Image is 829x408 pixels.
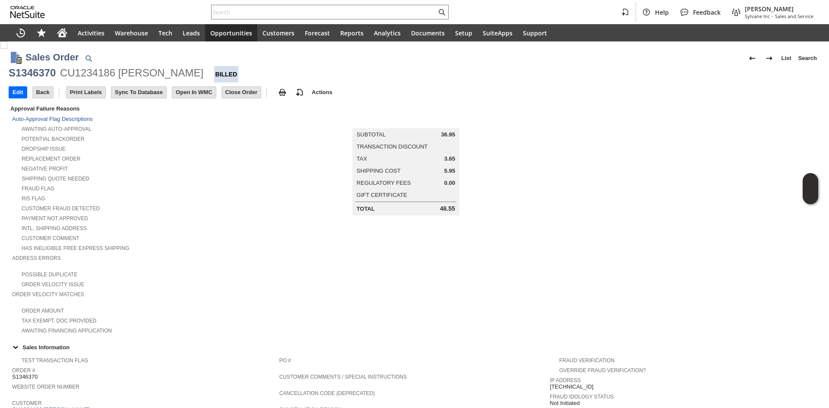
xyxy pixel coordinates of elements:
[9,342,820,353] td: Sales Information
[52,24,73,41] a: Home
[444,180,455,187] span: 0.00
[441,131,456,138] span: 36.95
[406,24,450,41] a: Documents
[357,206,375,212] a: Total
[357,155,367,162] a: Tax
[22,186,54,192] a: Fraud Flag
[210,29,252,37] span: Opportunities
[22,206,100,212] a: Customer Fraud Detected
[9,342,817,353] div: Sales Information
[772,13,773,19] span: -
[12,373,38,380] span: S1346370
[12,116,92,122] a: Auto-Approval Flag Descriptions
[22,308,64,314] a: Order Amount
[212,7,437,17] input: Search
[483,29,513,37] span: SuiteApps
[357,131,386,138] a: Subtotal
[22,245,129,251] a: Has Ineligible Free Express Shipping
[153,24,177,41] a: Tech
[559,357,614,364] a: Fraud Verification
[478,24,518,41] a: SuiteApps
[300,24,335,41] a: Forecast
[9,87,27,98] input: Edit
[66,87,105,98] input: Print Labels
[411,29,445,37] span: Documents
[12,384,79,390] a: Website Order Number
[550,377,581,383] a: IP Address
[518,24,552,41] a: Support
[263,29,294,37] span: Customers
[550,383,593,390] span: [TECHNICAL_ID]
[775,13,813,19] span: Sales and Service
[110,24,153,41] a: Warehouse
[803,189,818,205] span: Oracle Guided Learning Widget. To move around, please hold and drag
[374,29,401,37] span: Analytics
[22,196,45,202] a: RIS flag
[257,24,300,41] a: Customers
[111,87,166,98] input: Sync To Database
[10,6,45,18] svg: logo
[550,394,614,400] a: Fraud Idology Status
[444,155,455,162] span: 3.65
[778,51,795,65] a: List
[693,8,721,16] span: Feedback
[747,53,757,63] img: Previous
[158,29,172,37] span: Tech
[340,29,364,37] span: Reports
[214,66,239,82] div: Billed
[73,24,110,41] a: Activities
[655,8,669,16] span: Help
[177,24,205,41] a: Leads
[222,87,261,98] input: Close Order
[803,173,818,204] iframe: Click here to launch Oracle Guided Learning Help Panel
[357,143,428,150] a: Transaction Discount
[22,146,66,152] a: Dropship Issue
[183,29,200,37] span: Leads
[455,29,472,37] span: Setup
[22,176,89,182] a: Shipping Quote Needed
[444,168,455,174] span: 5.95
[9,104,276,114] div: Approval Failure Reasons
[308,89,336,95] a: Actions
[357,192,407,198] a: Gift Certificate
[10,24,31,41] a: Recent Records
[9,66,56,80] div: S1346370
[22,166,68,172] a: Negative Profit
[22,225,87,231] a: Intl. Shipping Address
[172,87,216,98] input: Open In WMC
[523,29,547,37] span: Support
[83,53,94,63] img: Quick Find
[357,168,401,174] a: Shipping Cost
[335,24,369,41] a: Reports
[279,357,291,364] a: PO #
[369,24,406,41] a: Analytics
[60,66,203,80] div: CU1234186 [PERSON_NAME]
[22,357,88,364] a: Test Transaction Flag
[450,24,478,41] a: Setup
[22,272,77,278] a: Possible Duplicate
[115,29,148,37] span: Warehouse
[22,328,112,334] a: Awaiting Financing Application
[745,13,770,19] span: Sylvane Inc
[57,28,67,38] svg: Home
[33,87,53,98] input: Back
[25,50,79,64] h1: Sales Order
[294,87,305,98] img: add-record.svg
[12,400,41,406] a: Customer
[22,235,79,241] a: Customer Comment
[16,28,26,38] svg: Recent Records
[277,87,288,98] img: print.svg
[22,126,92,132] a: Awaiting Auto-Approval
[22,281,84,288] a: Order Velocity Issue
[764,53,775,63] img: Next
[205,24,257,41] a: Opportunities
[22,215,88,221] a: Payment not approved
[22,136,85,142] a: Potential Backorder
[352,114,459,128] caption: Summary
[745,5,813,13] span: [PERSON_NAME]
[22,318,96,324] a: Tax Exempt. Doc Provided
[78,29,104,37] span: Activities
[36,28,47,38] svg: Shortcuts
[279,374,407,380] a: Customer Comments / Special Instructions
[550,400,579,407] span: Not Initiated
